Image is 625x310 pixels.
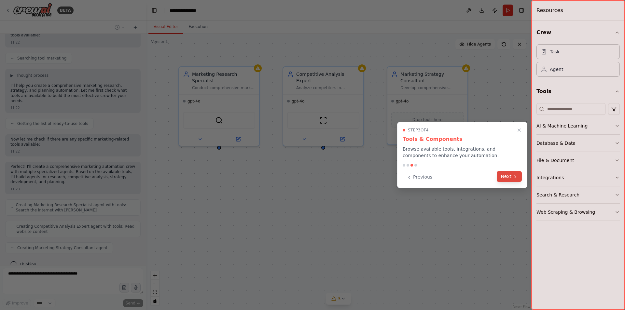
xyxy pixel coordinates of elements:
h3: Tools & Components [403,135,522,143]
button: Close walkthrough [515,126,523,134]
span: Step 3 of 4 [408,128,429,133]
button: Hide left sidebar [150,6,159,15]
button: Previous [403,172,436,182]
button: Next [497,171,522,182]
p: Browse available tools, integrations, and components to enhance your automation. [403,146,522,159]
